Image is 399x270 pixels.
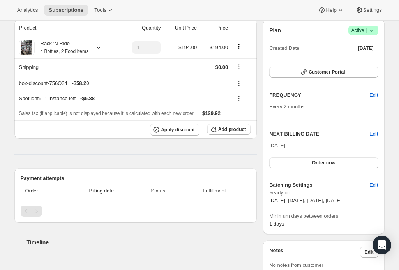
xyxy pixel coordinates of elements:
span: $129.92 [202,110,221,116]
span: Help [326,7,336,13]
span: Analytics [17,7,38,13]
span: [DATE] [358,45,374,51]
span: Settings [363,7,382,13]
span: Active [351,26,375,34]
span: $194.00 [210,44,228,50]
span: Created Date [269,44,299,52]
th: Price [199,19,230,37]
span: Sales tax (if applicable) is not displayed because it is calculated with each new order. [19,111,195,116]
h6: Batching Settings [269,181,369,189]
small: 4 Bottles, 2 Food Items [41,49,88,54]
span: Edit [365,249,374,255]
button: Help [313,5,349,16]
div: box-discount-756Q34 [19,79,228,87]
button: Apply discount [150,124,199,136]
span: Status [138,187,178,195]
button: Product actions [233,42,245,51]
span: [DATE] [269,143,285,148]
span: - $58.20 [72,79,89,87]
th: Quantity [118,19,163,37]
span: - $5.88 [80,95,95,102]
th: Product [14,19,118,37]
h2: NEXT BILLING DATE [269,130,369,138]
span: | [366,27,367,34]
button: Customer Portal [269,67,378,78]
span: Apply discount [161,127,195,133]
h2: Timeline [27,238,257,246]
th: Shipping [14,58,118,76]
span: Edit [369,181,378,189]
button: Edit [369,130,378,138]
button: Edit [365,89,383,101]
h2: Payment attempts [21,175,251,182]
span: Minimum days between orders [269,212,378,220]
nav: Pagination [21,206,251,217]
span: Add product [218,126,246,132]
span: Yearly on [269,189,378,197]
span: Tools [94,7,106,13]
span: Billing date [69,187,134,195]
span: 1 days [269,221,284,227]
button: Order now [269,157,378,168]
span: Customer Portal [309,69,345,75]
span: [DATE], [DATE], [DATE], [DATE] [269,198,341,203]
span: $194.00 [178,44,197,50]
button: [DATE] [353,43,378,54]
span: No notes from customer [269,262,323,268]
h2: Plan [269,26,281,34]
span: Every 2 months [269,104,304,109]
th: Order [21,182,67,199]
button: Subscriptions [44,5,88,16]
button: Settings [351,5,387,16]
span: Fulfillment [183,187,246,195]
h2: FREQUENCY [269,91,369,99]
button: Tools [90,5,119,16]
button: Edit [360,247,378,258]
h3: Notes [269,247,360,258]
button: Shipping actions [233,62,245,71]
span: $0.00 [215,64,228,70]
th: Unit Price [163,19,199,37]
span: Order now [312,160,335,166]
div: Open Intercom Messenger [373,236,391,254]
button: Add product [207,124,251,135]
span: Subscriptions [49,7,83,13]
button: Edit [365,179,383,191]
div: Spotlight5 - 1 instance left [19,95,228,102]
div: Rack 'N Ride [35,40,88,55]
span: Edit [369,91,378,99]
button: Analytics [12,5,42,16]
